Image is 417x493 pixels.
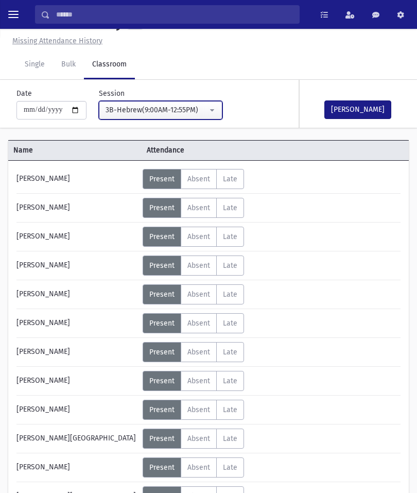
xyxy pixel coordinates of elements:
span: Attendance [142,145,375,156]
div: [PERSON_NAME] [11,284,143,304]
span: Present [149,348,175,356]
span: Absent [187,377,210,385]
span: Late [223,348,237,356]
div: AttTypes [143,256,244,276]
div: [PERSON_NAME] [11,342,143,362]
div: AttTypes [143,169,244,189]
span: Late [223,175,237,183]
span: Late [223,261,237,270]
div: [PERSON_NAME] [11,371,143,391]
span: Absent [187,175,210,183]
span: Absent [187,348,210,356]
span: Present [149,290,175,299]
span: Present [149,261,175,270]
div: [PERSON_NAME] [11,227,143,247]
span: Late [223,319,237,328]
div: AttTypes [143,284,244,304]
span: Present [149,232,175,241]
div: AttTypes [143,371,244,391]
div: AttTypes [143,227,244,247]
span: Present [149,175,175,183]
div: [PERSON_NAME] [11,400,143,420]
input: Search [50,5,299,24]
button: toggle menu [4,5,23,24]
span: Present [149,319,175,328]
span: Late [223,232,237,241]
div: [PERSON_NAME] [11,457,143,478]
div: AttTypes [143,313,244,333]
span: Late [223,434,237,443]
span: Absent [187,434,210,443]
a: Missing Attendance History [8,37,102,45]
span: Late [223,290,237,299]
div: [PERSON_NAME] [11,256,143,276]
span: Absent [187,405,210,414]
div: AttTypes [143,429,244,449]
div: 3B-Hebrew(9:00AM-12:55PM) [106,105,207,115]
div: [PERSON_NAME] [11,313,143,333]
label: Date [16,88,32,99]
div: AttTypes [143,400,244,420]
span: Absent [187,290,210,299]
a: Single [16,50,53,79]
span: Late [223,203,237,212]
span: Absent [187,232,210,241]
span: Absent [187,319,210,328]
a: Classroom [84,50,135,79]
div: AttTypes [143,342,244,362]
span: Name [8,145,142,156]
span: Present [149,377,175,385]
label: Session [99,88,125,99]
span: Late [223,405,237,414]
div: [PERSON_NAME] [11,198,143,218]
a: Bulk [53,50,84,79]
button: [PERSON_NAME] [324,100,391,119]
span: Present [149,203,175,212]
span: Absent [187,261,210,270]
div: AttTypes [143,198,244,218]
button: 3B-Hebrew(9:00AM-12:55PM) [99,101,222,120]
span: Present [149,434,175,443]
span: Absent [187,203,210,212]
div: [PERSON_NAME][GEOGRAPHIC_DATA] [11,429,143,449]
u: Missing Attendance History [12,37,102,45]
span: Present [149,405,175,414]
span: Late [223,377,237,385]
div: [PERSON_NAME] [11,169,143,189]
